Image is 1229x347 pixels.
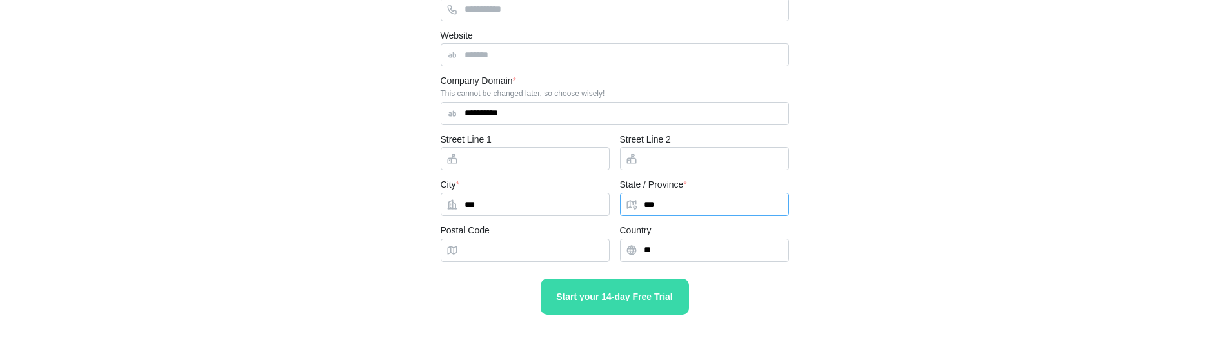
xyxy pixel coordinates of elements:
label: Country [620,224,652,238]
label: City [441,178,460,192]
span: Start your 14-day Free Trial [556,292,673,301]
label: Company Domain [441,74,517,88]
label: State / Province [620,178,687,192]
button: Start your 14-day Free Trial [541,279,689,315]
label: Street Line 2 [620,133,671,147]
label: Website [441,29,473,43]
label: Street Line 1 [441,133,492,147]
div: This cannot be changed later, so choose wisely! [441,89,789,98]
label: Postal Code [441,224,490,238]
